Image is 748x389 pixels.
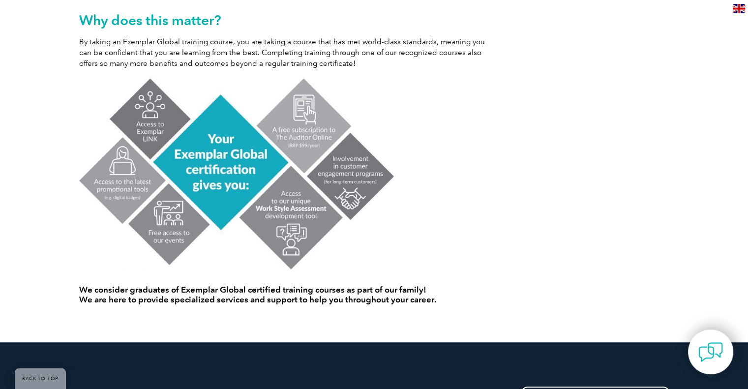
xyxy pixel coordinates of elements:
img: en [733,4,745,13]
p: By taking an Exemplar Global training course, you are taking a course that has met world-class st... [79,36,492,69]
a: BACK TO TOP [15,368,66,389]
h4: We consider graduates of Exemplar Global certified training courses as part of our family! We are... [79,285,492,304]
img: contact-chat.png [698,340,723,364]
h2: Why does this matter? [79,12,492,28]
